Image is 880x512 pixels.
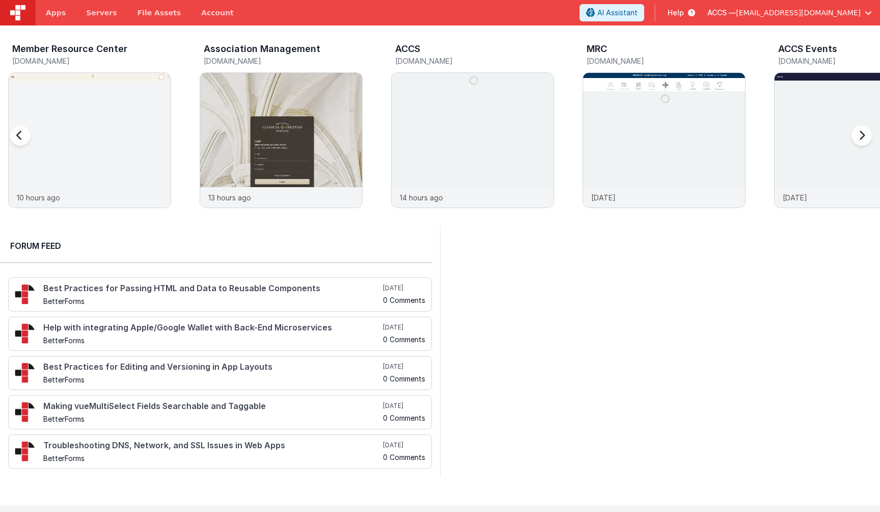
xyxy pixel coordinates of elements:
span: Help [668,8,684,18]
span: ACCS — [707,8,736,18]
span: File Assets [137,8,181,18]
h5: BetterForms [43,454,381,462]
img: 295_2.png [15,284,35,304]
button: ACCS — [EMAIL_ADDRESS][DOMAIN_NAME] [707,8,872,18]
span: AI Assistant [597,8,638,18]
h5: [DOMAIN_NAME] [587,57,746,65]
h3: Member Resource Center [12,44,127,54]
h3: ACCS [395,44,420,54]
h5: [DATE] [383,323,425,331]
h5: 0 Comments [383,414,425,422]
h5: 0 Comments [383,453,425,461]
span: [EMAIL_ADDRESS][DOMAIN_NAME] [736,8,861,18]
h4: Troubleshooting DNS, Network, and SSL Issues in Web Apps [43,441,381,450]
a: Help with integrating Apple/Google Wallet with Back-End Microservices BetterForms [DATE] 0 Comments [8,317,432,351]
p: 13 hours ago [208,192,251,203]
h5: [DOMAIN_NAME] [12,57,171,65]
p: [DATE] [591,192,616,203]
h3: ACCS Events [778,44,837,54]
h5: BetterForms [43,337,381,344]
a: Best Practices for Passing HTML and Data to Reusable Components BetterForms [DATE] 0 Comments [8,277,432,312]
h3: Association Management [204,44,320,54]
span: Servers [86,8,117,18]
a: Making vueMultiSelect Fields Searchable and Taggable BetterForms [DATE] 0 Comments [8,395,432,429]
img: 295_2.png [15,441,35,462]
h4: Making vueMultiSelect Fields Searchable and Taggable [43,402,381,411]
h5: [DATE] [383,284,425,292]
h5: 0 Comments [383,296,425,304]
a: Best Practices for Editing and Versioning in App Layouts BetterForms [DATE] 0 Comments [8,356,432,390]
h4: Best Practices for Passing HTML and Data to Reusable Components [43,284,381,293]
h5: [DATE] [383,363,425,371]
p: 14 hours ago [400,192,443,203]
img: 295_2.png [15,402,35,422]
h5: [DATE] [383,441,425,449]
h4: Help with integrating Apple/Google Wallet with Back-End Microservices [43,323,381,332]
h5: BetterForms [43,415,381,423]
a: Troubleshooting DNS, Network, and SSL Issues in Web Apps BetterForms [DATE] 0 Comments [8,434,432,469]
h4: Best Practices for Editing and Versioning in App Layouts [43,363,381,372]
h3: MRC [587,44,607,54]
img: 295_2.png [15,323,35,344]
span: Apps [46,8,66,18]
p: [DATE] [783,192,807,203]
button: AI Assistant [580,4,644,21]
h5: 0 Comments [383,375,425,382]
h5: BetterForms [43,297,381,305]
h5: [DOMAIN_NAME] [395,57,554,65]
h5: [DATE] [383,402,425,410]
h2: Forum Feed [10,240,422,252]
img: 295_2.png [15,363,35,383]
h5: 0 Comments [383,336,425,343]
h5: [DOMAIN_NAME] [204,57,363,65]
h5: BetterForms [43,376,381,383]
